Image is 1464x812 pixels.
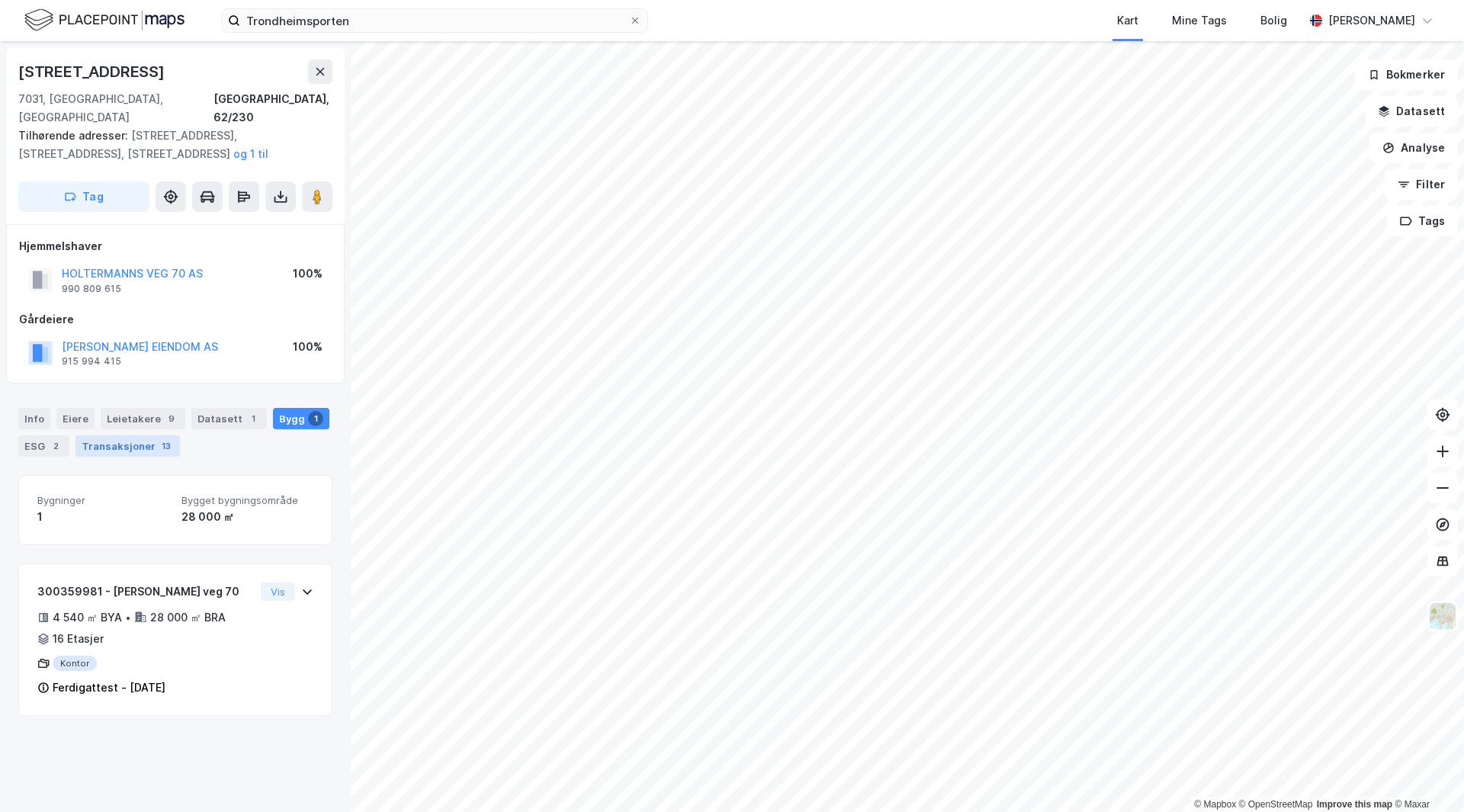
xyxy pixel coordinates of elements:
div: 9 [164,411,179,426]
div: 4 540 ㎡ BYA [53,608,122,627]
button: Tags [1387,206,1458,236]
a: Improve this map [1317,799,1392,810]
button: Tag [18,181,149,212]
span: Bygninger [37,494,169,507]
img: Z [1428,602,1457,631]
div: Kart [1117,11,1138,30]
div: 2 [48,438,63,454]
div: 7031, [GEOGRAPHIC_DATA], [GEOGRAPHIC_DATA] [18,90,213,127]
div: [STREET_ADDRESS], [STREET_ADDRESS], [STREET_ADDRESS] [18,127,320,163]
div: Hjemmelshaver [19,237,332,255]
a: Mapbox [1194,799,1236,810]
img: logo.f888ab2527a4732fd821a326f86c7f29.svg [24,7,185,34]
button: Filter [1385,169,1458,200]
div: 1 [246,411,261,426]
div: Transaksjoner [75,435,180,457]
span: Tilhørende adresser: [18,129,131,142]
div: Eiere [56,408,95,429]
button: Bokmerker [1355,59,1458,90]
div: Info [18,408,50,429]
input: Søk på adresse, matrikkel, gårdeiere, leietakere eller personer [240,9,629,32]
div: 16 Etasjer [53,630,104,648]
div: Leietakere [101,408,185,429]
div: 28 000 ㎡ BRA [150,608,226,627]
div: Bolig [1260,11,1287,30]
div: Bygg [273,408,329,429]
span: Bygget bygningsområde [181,494,313,507]
div: Gårdeiere [19,310,332,329]
div: • [125,611,131,624]
div: Datasett [191,408,267,429]
div: 915 994 415 [62,355,121,367]
div: 1 [37,508,169,526]
button: Vis [261,583,295,601]
iframe: Chat Widget [1388,739,1464,812]
div: 300359981 - [PERSON_NAME] veg 70 [37,583,255,601]
div: Mine Tags [1172,11,1227,30]
div: Ferdigattest - [DATE] [53,679,165,697]
div: [STREET_ADDRESS] [18,59,168,84]
div: [PERSON_NAME] [1328,11,1415,30]
div: [GEOGRAPHIC_DATA], 62/230 [213,90,332,127]
button: Datasett [1365,96,1458,127]
div: ESG [18,435,69,457]
div: 28 000 ㎡ [181,508,313,526]
div: 13 [159,438,174,454]
a: OpenStreetMap [1239,799,1313,810]
div: 1 [308,411,323,426]
div: 100% [293,265,323,283]
div: 990 809 615 [62,283,121,295]
div: 100% [293,338,323,356]
button: Analyse [1369,133,1458,163]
